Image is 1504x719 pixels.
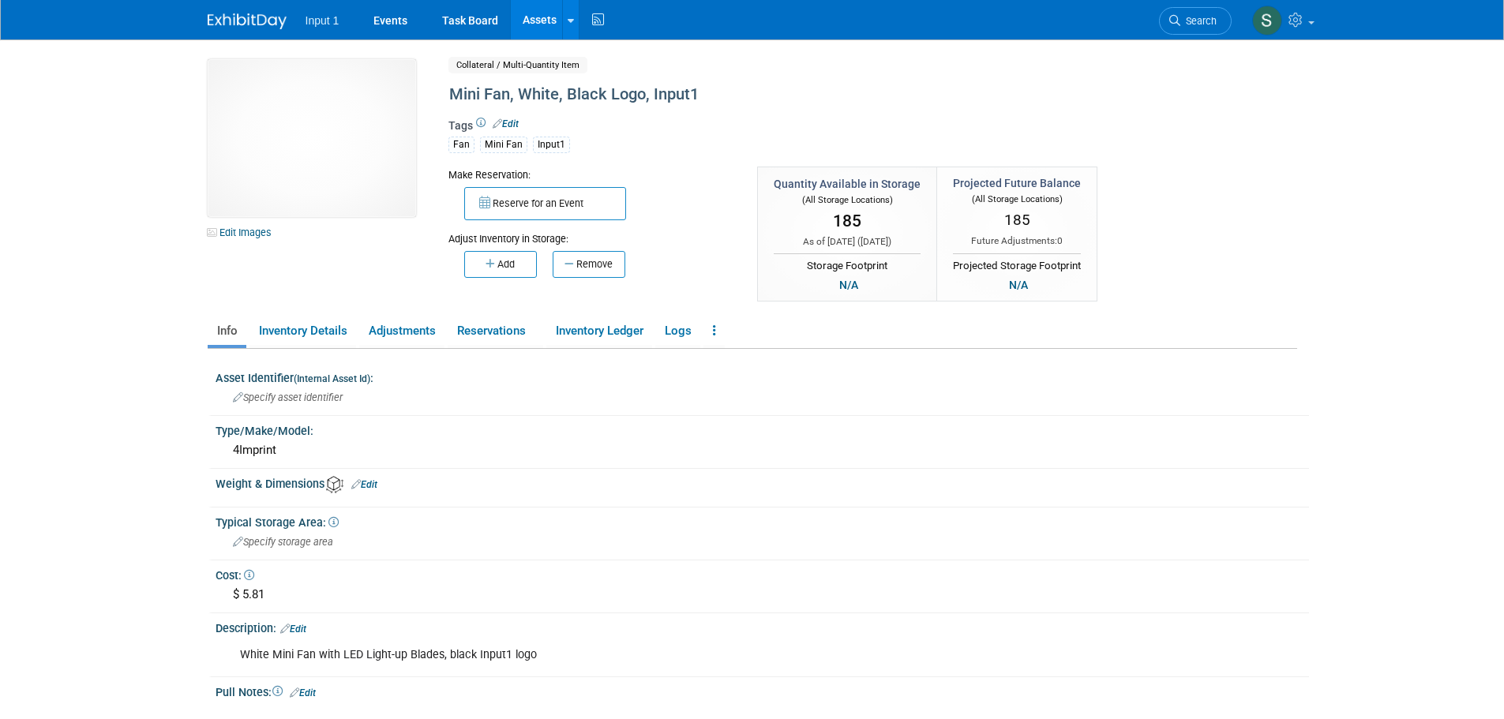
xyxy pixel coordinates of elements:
[1159,7,1232,35] a: Search
[351,479,377,490] a: Edit
[448,317,543,345] a: Reservations
[227,438,1297,462] div: 4Imprint
[448,137,474,153] div: Fan
[216,564,1309,583] div: Cost:
[1057,235,1063,246] span: 0
[359,317,444,345] a: Adjustments
[208,317,246,345] a: Info
[553,251,625,278] button: Remove
[448,118,1167,163] div: Tags
[1180,15,1217,27] span: Search
[208,223,278,242] a: Edit Images
[448,57,587,73] span: Collateral / Multi-Quantity Item
[493,118,519,129] a: Edit
[953,253,1081,274] div: Projected Storage Footprint
[833,212,861,230] span: 185
[249,317,356,345] a: Inventory Details
[655,317,700,345] a: Logs
[208,59,416,217] img: View Images
[216,419,1309,439] div: Type/Make/Model:
[774,253,921,274] div: Storage Footprint
[216,516,339,529] span: Typical Storage Area:
[306,14,339,27] span: Input 1
[953,234,1081,248] div: Future Adjustments:
[774,235,921,249] div: As of [DATE] ( )
[216,680,1309,701] div: Pull Notes:
[1004,276,1033,294] div: N/A
[533,137,570,153] div: Input1
[216,366,1309,386] div: Asset Identifier :
[326,476,343,493] img: Asset Weight and Dimensions
[280,624,306,635] a: Edit
[233,536,333,548] span: Specify storage area
[216,616,1309,637] div: Description:
[835,276,863,294] div: N/A
[953,175,1081,191] div: Projected Future Balance
[861,236,888,247] span: [DATE]
[546,317,652,345] a: Inventory Ledger
[953,191,1081,206] div: (All Storage Locations)
[229,639,1103,671] div: White Mini Fan with LED Light-up Blades, black Input1 logo
[480,137,527,153] div: Mini Fan
[448,220,734,246] div: Adjust Inventory in Storage:
[1004,211,1030,229] span: 185
[774,192,921,207] div: (All Storage Locations)
[774,176,921,192] div: Quantity Available in Storage
[444,81,1167,109] div: Mini Fan, White, Black Logo, Input1
[208,13,287,29] img: ExhibitDay
[216,472,1309,493] div: Weight & Dimensions
[290,687,316,698] a: Edit
[464,251,537,278] button: Add
[1252,6,1282,36] img: Susan Stout
[464,187,626,220] button: Reserve for an Event
[233,391,343,403] span: Specify asset identifier
[294,373,370,384] small: (Internal Asset Id)
[227,582,1297,607] div: $ 5.81
[448,167,734,182] div: Make Reservation:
